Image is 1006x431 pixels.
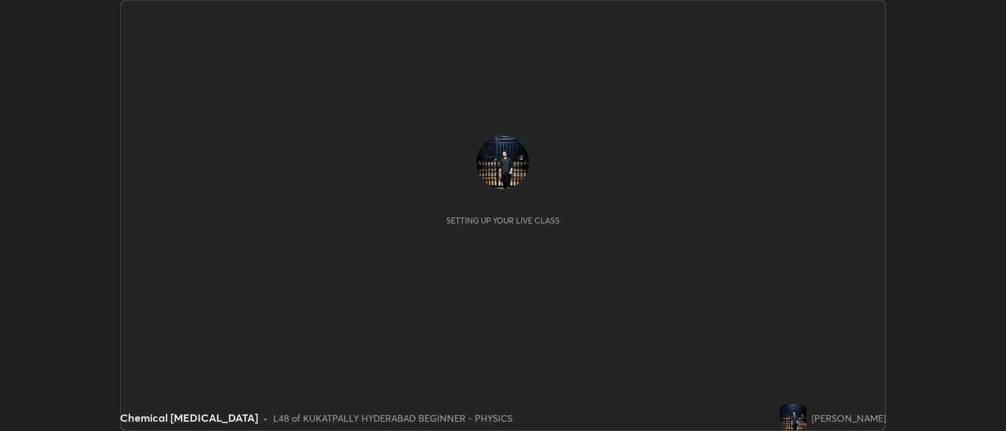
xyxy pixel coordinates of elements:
[446,215,560,225] div: Setting up your live class
[263,411,268,425] div: •
[780,404,806,431] img: 396b252e43ef47b38264f8b62fdd69ad.jpg
[273,411,513,425] div: L48 of KUKATPALLY HYDERABAD BEGINNER - PHYSICS
[812,411,886,425] div: [PERSON_NAME]
[120,410,258,426] div: Chemical [MEDICAL_DATA]
[476,136,529,189] img: 396b252e43ef47b38264f8b62fdd69ad.jpg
